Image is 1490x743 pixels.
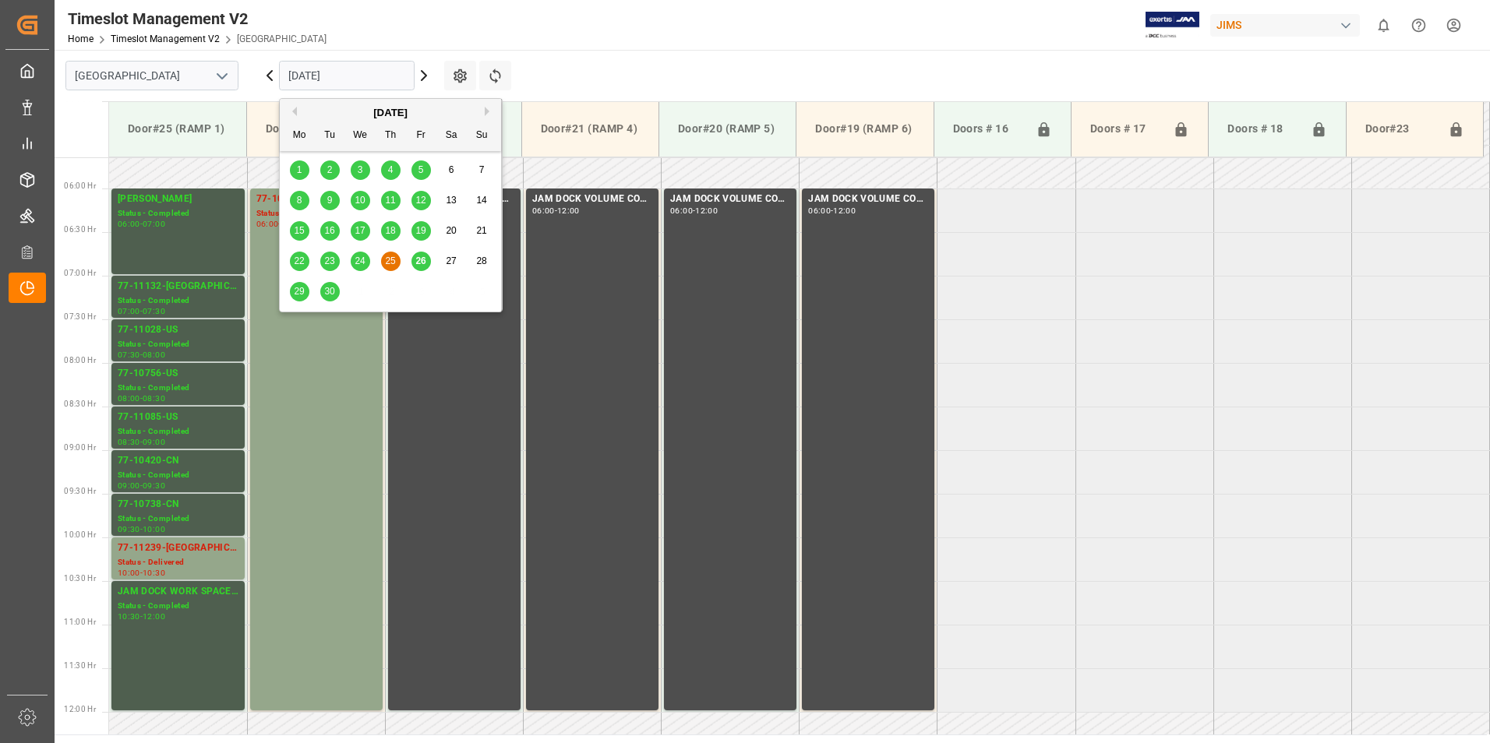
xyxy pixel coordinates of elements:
[472,221,492,241] div: Choose Sunday, September 21st, 2025
[64,269,96,277] span: 07:00 Hr
[111,33,220,44] a: Timeslot Management V2
[385,255,395,266] span: 25
[446,195,456,206] span: 13
[256,207,376,220] div: Status - Delivered
[118,192,238,207] div: [PERSON_NAME]
[831,207,833,214] div: -
[476,225,486,236] span: 21
[320,191,340,210] div: Choose Tuesday, September 9th, 2025
[476,195,486,206] span: 14
[479,164,485,175] span: 7
[351,191,370,210] div: Choose Wednesday, September 10th, 2025
[140,569,143,576] div: -
[385,225,395,236] span: 18
[64,356,96,364] span: 08:00 Hr
[472,252,492,271] div: Choose Sunday, September 28th, 2025
[290,160,309,180] div: Choose Monday, September 1st, 2025
[381,191,401,210] div: Choose Thursday, September 11th, 2025
[118,569,140,576] div: 10:00
[446,225,456,236] span: 20
[320,252,340,271] div: Choose Tuesday, September 23rd, 2025
[118,322,238,338] div: 77-11028-US
[415,225,425,236] span: 19
[351,126,370,146] div: We
[833,207,856,214] div: 12:00
[260,114,371,143] div: Door#24 (RAMP 2)
[1359,114,1442,144] div: Door#23
[279,61,415,90] input: DD.MM.YYYY
[143,308,165,315] div: 07:30
[324,225,334,236] span: 16
[118,497,238,512] div: 77-10738-CN
[118,410,238,425] div: 77-11085-US
[415,195,425,206] span: 12
[355,195,365,206] span: 10
[1401,8,1436,43] button: Help Center
[294,255,304,266] span: 22
[64,312,96,321] span: 07:30 Hr
[358,164,363,175] span: 3
[210,64,233,88] button: open menu
[1146,12,1199,39] img: Exertis%20JAM%20-%20Email%20Logo.jpg_1722504956.jpg
[64,574,96,583] span: 10:30 Hr
[385,195,395,206] span: 11
[140,395,143,402] div: -
[297,195,302,206] span: 8
[320,221,340,241] div: Choose Tuesday, September 16th, 2025
[535,114,646,143] div: Door#21 (RAMP 4)
[64,225,96,234] span: 06:30 Hr
[143,351,165,358] div: 08:00
[297,164,302,175] span: 1
[118,613,140,620] div: 10:30
[118,600,238,613] div: Status - Completed
[290,252,309,271] div: Choose Monday, September 22nd, 2025
[381,126,401,146] div: Th
[418,164,424,175] span: 5
[118,425,238,438] div: Status - Completed
[143,526,165,533] div: 10:00
[118,366,238,382] div: 77-10756-US
[256,220,279,227] div: 06:00
[68,7,327,30] div: Timeslot Management V2
[327,164,333,175] span: 2
[280,105,501,121] div: [DATE]
[1210,14,1360,37] div: JIMS
[381,252,401,271] div: Choose Thursday, September 25th, 2025
[695,207,718,214] div: 12:00
[65,61,238,90] input: Type to search/select
[290,191,309,210] div: Choose Monday, September 8th, 2025
[118,584,238,600] div: JAM DOCK WORK SPACE CONTROL
[411,252,431,271] div: Choose Friday, September 26th, 2025
[118,279,238,294] div: 77-11132-[GEOGRAPHIC_DATA]
[284,155,497,307] div: month 2025-09
[1221,114,1304,144] div: Doors # 18
[64,443,96,452] span: 09:00 Hr
[320,282,340,301] div: Choose Tuesday, September 30th, 2025
[64,661,96,670] span: 11:30 Hr
[118,469,238,482] div: Status - Completed
[442,221,461,241] div: Choose Saturday, September 20th, 2025
[442,191,461,210] div: Choose Saturday, September 13th, 2025
[947,114,1029,144] div: Doors # 16
[143,220,165,227] div: 07:00
[327,195,333,206] span: 9
[140,220,143,227] div: -
[485,107,494,116] button: Next Month
[320,126,340,146] div: Tu
[290,282,309,301] div: Choose Monday, September 29th, 2025
[672,114,783,143] div: Door#20 (RAMP 5)
[140,526,143,533] div: -
[449,164,454,175] span: 6
[532,207,555,214] div: 06:00
[355,225,365,236] span: 17
[670,192,790,207] div: JAM DOCK VOLUME CONTROL
[118,482,140,489] div: 09:00
[290,221,309,241] div: Choose Monday, September 15th, 2025
[140,613,143,620] div: -
[555,207,557,214] div: -
[324,286,334,297] span: 30
[324,255,334,266] span: 23
[320,160,340,180] div: Choose Tuesday, September 2nd, 2025
[118,294,238,308] div: Status - Completed
[355,255,365,266] span: 24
